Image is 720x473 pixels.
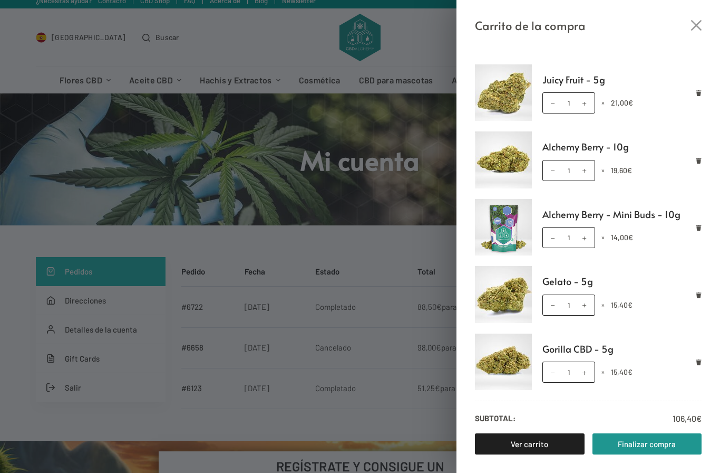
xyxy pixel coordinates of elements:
[592,433,702,455] a: Finalizar compra
[696,359,702,365] a: Eliminar Gorilla CBD - 5g del carrito
[601,233,605,242] span: ×
[628,233,633,242] span: €
[628,300,633,309] span: €
[627,166,632,175] span: €
[673,413,702,423] bdi: 106,40
[601,98,605,107] span: ×
[542,273,702,289] a: Gelato - 5g
[542,295,595,316] input: Cantidad de productos
[542,92,595,113] input: Cantidad de productos
[542,139,702,155] a: Alchemy Berry - 10g
[475,16,586,35] span: Carrito de la compra
[696,157,702,163] a: Eliminar Alchemy Berry - 10g del carrito
[696,292,702,298] a: Eliminar Gelato - 5g del carrito
[696,90,702,96] a: Eliminar Juicy Fruit - 5g del carrito
[628,98,633,107] span: €
[475,412,515,425] strong: Subtotal:
[611,233,633,242] bdi: 14,00
[628,367,633,376] span: €
[601,367,605,376] span: ×
[542,227,595,248] input: Cantidad de productos
[542,206,702,222] a: Alchemy Berry - Mini Buds - 10g
[691,20,702,31] button: Cerrar el cajón del carrito
[611,166,632,175] bdi: 19,60
[611,98,633,107] bdi: 21,00
[601,166,605,175] span: ×
[542,160,595,181] input: Cantidad de productos
[696,224,702,230] a: Eliminar Alchemy Berry - Mini Buds - 10g del carrito
[601,300,605,309] span: ×
[542,341,702,357] a: Gorilla CBD - 5g
[475,433,585,455] a: Ver carrito
[611,367,633,376] bdi: 15,40
[542,362,595,383] input: Cantidad de productos
[611,300,633,309] bdi: 15,40
[696,413,702,423] span: €
[542,72,702,88] a: Juicy Fruit - 5g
